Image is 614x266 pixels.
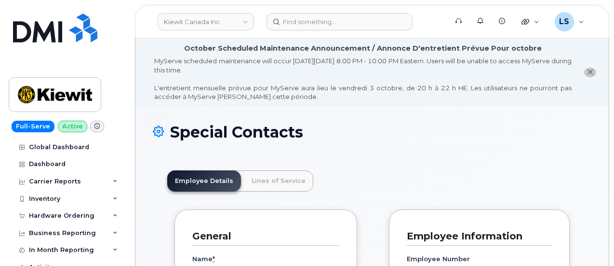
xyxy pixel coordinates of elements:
[244,170,313,192] a: Lines of Service
[407,254,470,264] label: Employee Number
[154,56,572,101] div: MyServe scheduled maintenance will occur [DATE][DATE] 8:00 PM - 10:00 PM Eastern. Users will be u...
[192,254,215,264] label: Name
[153,124,591,140] h1: Special Contacts
[184,43,542,54] div: October Scheduled Maintenance Announcement / Annonce D'entretient Prévue Pour octobre
[192,230,332,243] h3: General
[407,230,545,243] h3: Employee Information
[584,68,596,78] button: close notification
[167,170,241,192] a: Employee Details
[213,255,215,263] abbr: required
